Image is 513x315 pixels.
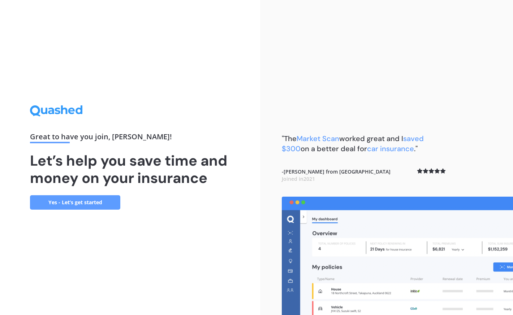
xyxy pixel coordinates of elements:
[30,152,230,187] h1: Let’s help you save time and money on your insurance
[282,134,424,153] span: saved $300
[282,134,424,153] b: "The worked great and I on a better deal for ."
[367,144,414,153] span: car insurance
[282,168,391,182] b: - [PERSON_NAME] from [GEOGRAPHIC_DATA]
[282,197,513,315] img: dashboard.webp
[30,133,230,143] div: Great to have you join , [PERSON_NAME] !
[297,134,339,143] span: Market Scan
[30,195,120,210] a: Yes - Let’s get started
[282,175,315,182] span: Joined in 2021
